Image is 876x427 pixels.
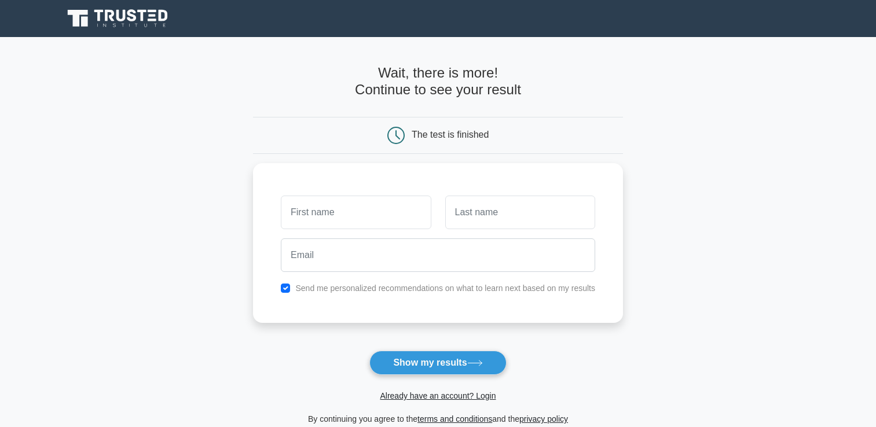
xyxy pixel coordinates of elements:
input: Email [281,238,595,272]
a: privacy policy [519,414,568,424]
a: Already have an account? Login [380,391,496,400]
div: The test is finished [412,130,489,139]
div: By continuing you agree to the and the [246,412,630,426]
button: Show my results [369,351,506,375]
input: Last name [445,196,595,229]
label: Send me personalized recommendations on what to learn next based on my results [295,284,595,293]
h4: Wait, there is more! Continue to see your result [253,65,623,98]
input: First name [281,196,431,229]
a: terms and conditions [417,414,492,424]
